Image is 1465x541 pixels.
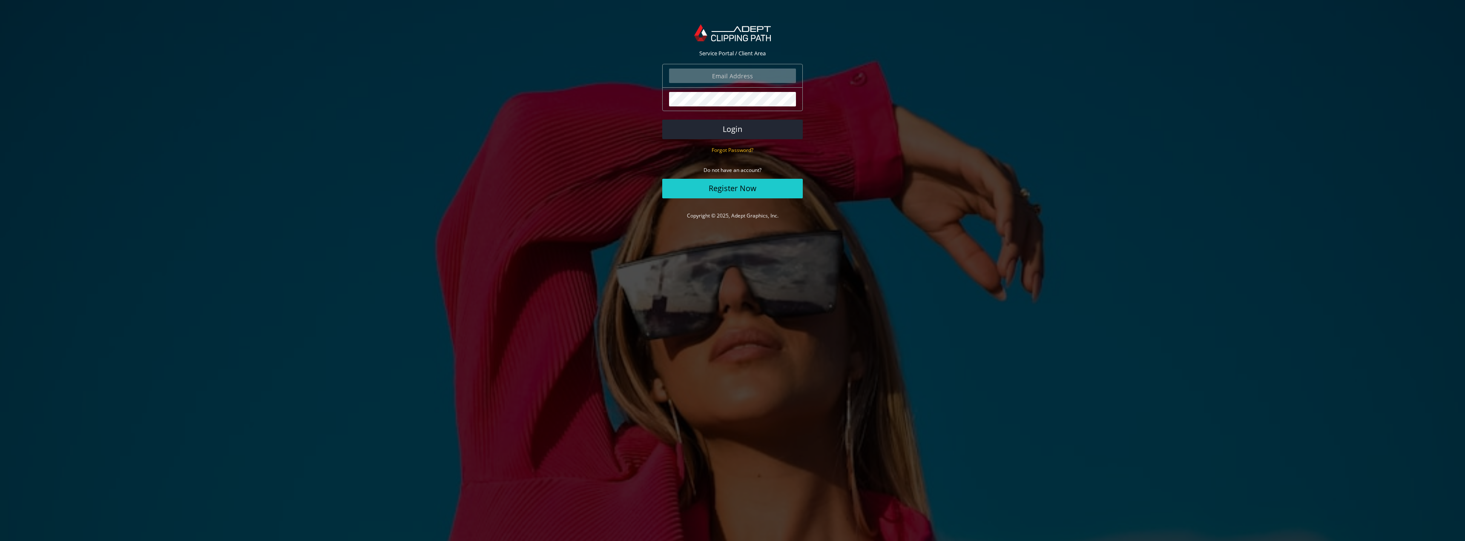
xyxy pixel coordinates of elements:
input: Email Address [669,69,796,83]
span: Service Portal / Client Area [699,49,766,57]
img: Adept Graphics [694,24,770,41]
a: Register Now [662,179,803,198]
a: Forgot Password? [712,146,753,154]
small: Forgot Password? [712,146,753,154]
button: Login [662,120,803,139]
small: Do not have an account? [704,166,761,174]
a: Copyright © 2025, Adept Graphics, Inc. [687,212,778,219]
